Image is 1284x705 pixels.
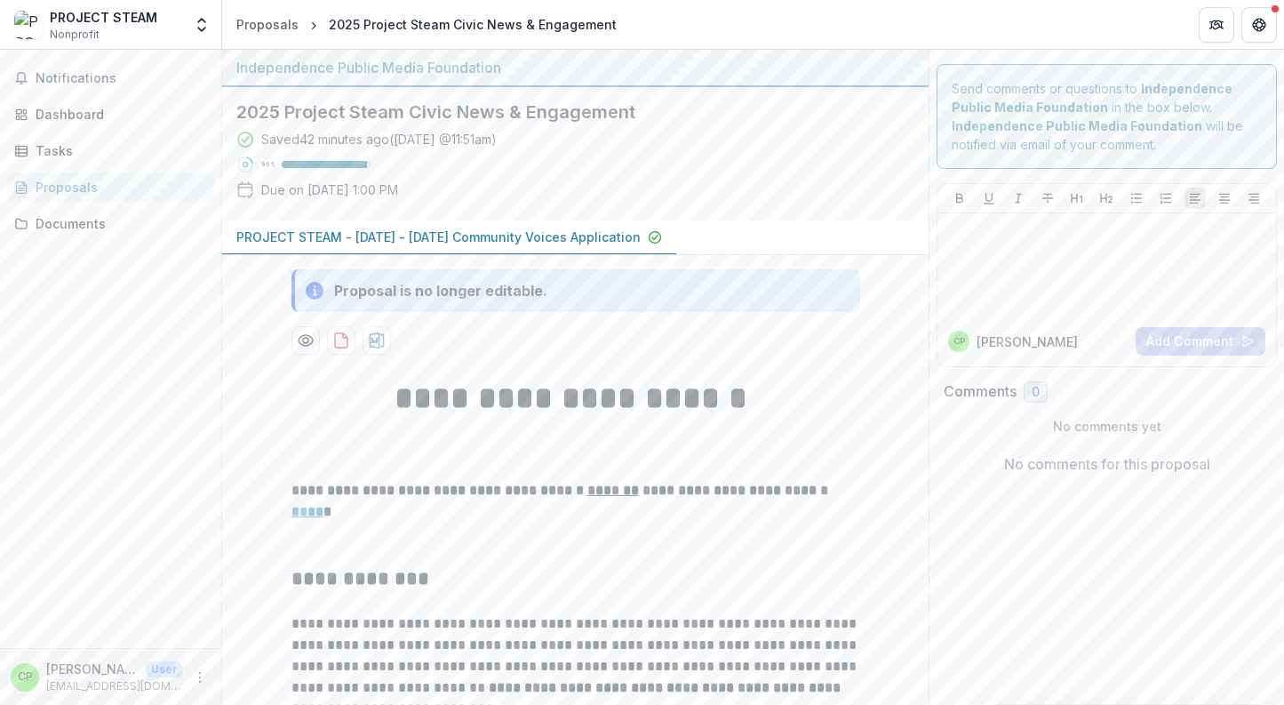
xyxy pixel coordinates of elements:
[236,15,299,34] div: Proposals
[1136,327,1265,356] button: Add Comment
[1032,385,1040,400] span: 0
[46,660,139,678] p: [PERSON_NAME]
[1037,188,1058,209] button: Strike
[978,188,1000,209] button: Underline
[7,172,214,202] a: Proposals
[977,332,1078,351] p: [PERSON_NAME]
[261,130,497,148] div: Saved 42 minutes ago ( [DATE] @ 11:51am )
[334,280,547,301] div: Proposal is no longer editable.
[949,188,970,209] button: Bold
[36,214,200,233] div: Documents
[50,27,100,43] span: Nonprofit
[261,180,398,199] p: Due on [DATE] 1:00 PM
[7,100,214,129] a: Dashboard
[7,209,214,238] a: Documents
[329,15,617,34] div: 2025 Project Steam Civic News & Engagement
[189,667,211,688] button: More
[36,71,207,86] span: Notifications
[236,101,886,123] h2: 2025 Project Steam Civic News & Engagement
[36,178,200,196] div: Proposals
[1243,188,1264,209] button: Align Right
[229,12,306,37] a: Proposals
[1096,188,1117,209] button: Heading 2
[944,383,1017,400] h2: Comments
[1004,453,1210,475] p: No comments for this proposal
[7,136,214,165] a: Tasks
[937,64,1277,169] div: Send comments or questions to in the box below. will be notified via email of your comment.
[363,326,391,355] button: download-proposal
[944,417,1270,436] p: No comments yet
[7,64,214,92] button: Notifications
[261,158,275,171] p: 96 %
[1241,7,1277,43] button: Get Help
[952,118,1202,133] strong: Independence Public Media Foundation
[1184,188,1206,209] button: Align Left
[1008,188,1029,209] button: Italicize
[1155,188,1176,209] button: Ordered List
[189,7,214,43] button: Open entity switcher
[14,11,43,39] img: PROJECT STEAM
[36,141,200,160] div: Tasks
[36,105,200,124] div: Dashboard
[1126,188,1147,209] button: Bullet List
[46,678,182,694] p: [EMAIL_ADDRESS][DOMAIN_NAME]
[146,661,182,677] p: User
[236,228,641,246] p: PROJECT STEAM - [DATE] - [DATE] Community Voices Application
[1199,7,1234,43] button: Partners
[50,8,157,27] div: PROJECT STEAM
[291,326,320,355] button: Preview 8e88bb5c-6fe0-4de6-bca1-1b1937134537-0.pdf
[236,57,914,78] div: Independence Public Media Foundation
[953,337,965,346] div: Charles Gregory Postell
[1214,188,1235,209] button: Align Center
[327,326,355,355] button: download-proposal
[229,12,624,37] nav: breadcrumb
[18,671,33,683] div: Charles Gregory Postell
[1066,188,1088,209] button: Heading 1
